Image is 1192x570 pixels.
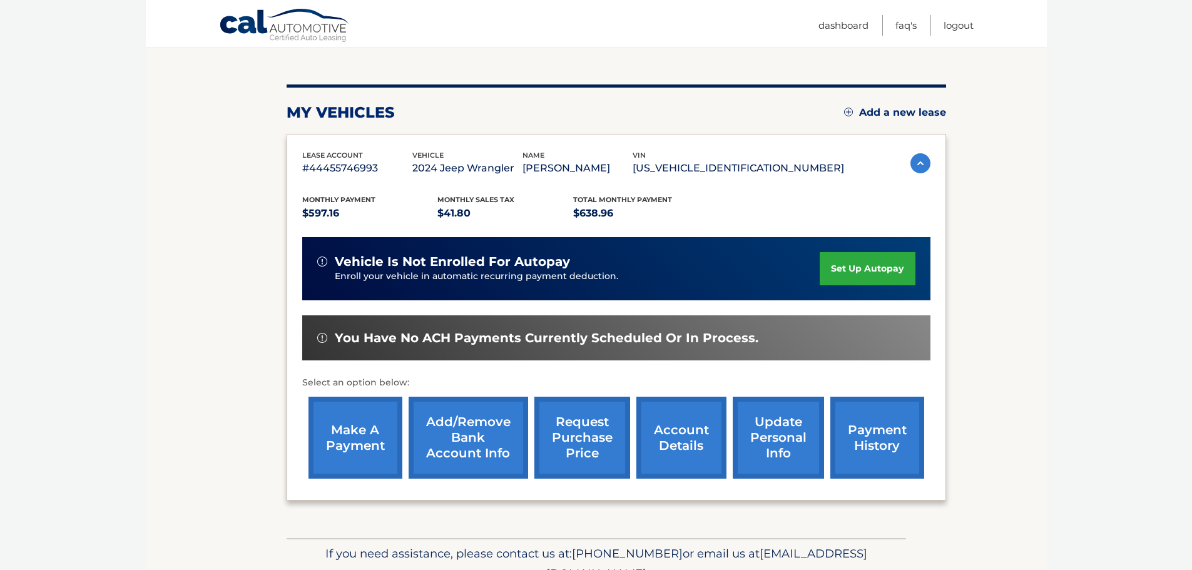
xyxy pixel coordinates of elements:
[534,397,630,479] a: request purchase price
[302,375,930,390] p: Select an option below:
[308,397,402,479] a: make a payment
[522,151,544,160] span: name
[818,15,869,36] a: Dashboard
[633,160,844,177] p: [US_VEHICLE_IDENTIFICATION_NUMBER]
[335,270,820,283] p: Enroll your vehicle in automatic recurring payment deduction.
[573,205,709,222] p: $638.96
[302,151,363,160] span: lease account
[317,257,327,267] img: alert-white.svg
[830,397,924,479] a: payment history
[910,153,930,173] img: accordion-active.svg
[412,151,444,160] span: vehicle
[573,195,672,204] span: Total Monthly Payment
[733,397,824,479] a: update personal info
[409,397,528,479] a: Add/Remove bank account info
[317,333,327,343] img: alert-white.svg
[287,103,395,122] h2: my vehicles
[636,397,726,479] a: account details
[302,160,412,177] p: #44455746993
[335,330,758,346] span: You have no ACH payments currently scheduled or in process.
[219,8,350,44] a: Cal Automotive
[302,195,375,204] span: Monthly Payment
[437,205,573,222] p: $41.80
[844,106,946,119] a: Add a new lease
[895,15,917,36] a: FAQ's
[633,151,646,160] span: vin
[302,205,438,222] p: $597.16
[335,254,570,270] span: vehicle is not enrolled for autopay
[572,546,683,561] span: [PHONE_NUMBER]
[437,195,514,204] span: Monthly sales Tax
[412,160,522,177] p: 2024 Jeep Wrangler
[844,108,853,116] img: add.svg
[820,252,915,285] a: set up autopay
[522,160,633,177] p: [PERSON_NAME]
[944,15,974,36] a: Logout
